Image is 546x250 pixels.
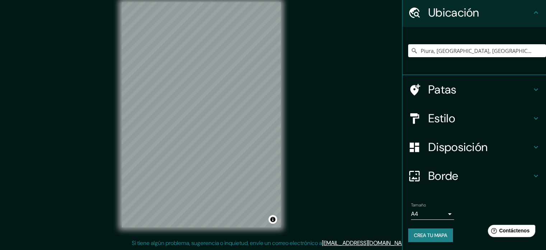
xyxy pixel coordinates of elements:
button: Crea tu mapa [408,228,453,242]
div: Disposición [402,133,546,162]
div: Patas [402,75,546,104]
font: Disposición [428,140,487,155]
button: Activar o desactivar atribución [269,215,277,224]
input: Elige tu ciudad o zona [408,44,546,57]
font: Si tiene algún problema, sugerencia o inquietud, envíe un correo electrónico a [132,239,322,247]
canvas: Mapa [122,2,281,227]
font: Tamaño [411,202,426,208]
font: Borde [428,168,458,183]
div: Borde [402,162,546,190]
font: Patas [428,82,457,97]
div: Estilo [402,104,546,133]
font: Ubicación [428,5,479,20]
font: Crea tu mapa [414,232,447,238]
font: Estilo [428,111,455,126]
a: [EMAIL_ADDRESS][DOMAIN_NAME] [322,239,411,247]
iframe: Lanzador de widgets de ayuda [482,222,538,242]
font: A4 [411,210,418,218]
div: A4 [411,208,454,220]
